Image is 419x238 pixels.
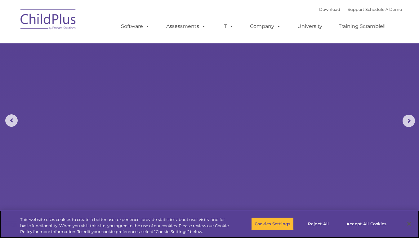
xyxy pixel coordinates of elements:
a: Download [319,7,340,12]
a: Schedule A Demo [365,7,402,12]
button: Close [402,217,416,231]
img: ChildPlus by Procare Solutions [17,5,79,36]
button: Reject All [299,217,338,230]
a: Training Scramble!! [332,20,392,33]
a: Software [115,20,156,33]
button: Accept All Cookies [343,217,390,230]
a: Assessments [160,20,212,33]
a: University [291,20,328,33]
a: Support [348,7,364,12]
a: IT [216,20,240,33]
font: | [319,7,402,12]
div: This website uses cookies to create a better user experience, provide statistics about user visit... [20,217,230,235]
a: Company [244,20,287,33]
button: Cookies Settings [251,217,294,230]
